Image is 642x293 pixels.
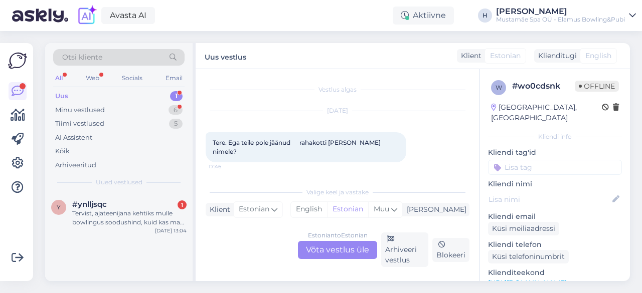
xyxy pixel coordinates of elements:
div: Mustamäe Spa OÜ - Elamus Bowling&Pubi [496,16,625,24]
span: y [57,203,61,211]
div: Arhiveeritud [55,160,96,170]
div: [DATE] [206,106,469,115]
label: Uus vestlus [205,49,246,63]
div: Estonian [327,202,368,217]
div: AI Assistent [55,133,92,143]
span: Tere. Ega teile pole jäänud rahakotti [PERSON_NAME] nimele? [213,139,382,155]
p: Kliendi nimi [488,179,622,189]
span: English [585,51,611,61]
span: Uued vestlused [96,178,142,187]
p: Kliendi email [488,211,622,222]
div: Uus [55,91,68,101]
span: w [496,84,502,91]
div: [GEOGRAPHIC_DATA], [GEOGRAPHIC_DATA] [491,102,602,123]
div: 1 [178,200,187,209]
div: H [478,9,492,23]
div: Võta vestlus üle [298,241,377,259]
div: Klient [206,204,230,215]
div: Valige keel ja vastake [206,188,469,197]
input: Lisa nimi [489,194,610,205]
div: Socials [120,72,144,85]
div: 6 [169,105,183,115]
span: 17:46 [209,163,246,170]
div: Web [84,72,101,85]
span: Otsi kliente [62,52,102,63]
div: [PERSON_NAME] [496,8,625,16]
a: [PERSON_NAME]Mustamäe Spa OÜ - Elamus Bowling&Pubi [496,8,636,24]
div: Küsi meiliaadressi [488,222,559,235]
div: Vestlus algas [206,85,469,94]
div: # wo0cdsnk [512,80,575,92]
a: [URL][DOMAIN_NAME] [488,278,567,287]
p: Kliendi tag'id [488,147,622,158]
p: Klienditeekond [488,267,622,278]
div: Tiimi vestlused [55,119,104,129]
span: Estonian [239,204,269,215]
span: Muu [374,204,389,213]
div: Minu vestlused [55,105,105,115]
div: Klienditugi [534,51,577,61]
div: Klient [457,51,481,61]
div: Estonian to Estonian [308,231,368,240]
div: Kõik [55,146,70,156]
span: #ynlljsqc [72,200,107,209]
input: Lisa tag [488,160,622,175]
div: Aktiivne [393,7,454,25]
div: English [291,202,327,217]
p: Kliendi telefon [488,239,622,250]
span: Estonian [490,51,521,61]
div: All [53,72,65,85]
div: [PERSON_NAME] [403,204,466,215]
div: Kliendi info [488,132,622,141]
div: Email [164,72,185,85]
div: Arhiveeri vestlus [381,232,428,267]
div: [DATE] 13:04 [155,227,187,234]
div: 1 [170,91,183,101]
div: Tervist, ajateenijana kehtiks mulle bowlingus soodushind, kuid kas ma pean [PERSON_NAME] märkima ... [72,209,187,227]
div: Küsi telefoninumbrit [488,250,569,263]
a: Avasta AI [101,7,155,24]
span: Offline [575,81,619,92]
div: Blokeeri [432,238,469,262]
div: 5 [169,119,183,129]
img: explore-ai [76,5,97,26]
img: Askly Logo [8,51,27,70]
